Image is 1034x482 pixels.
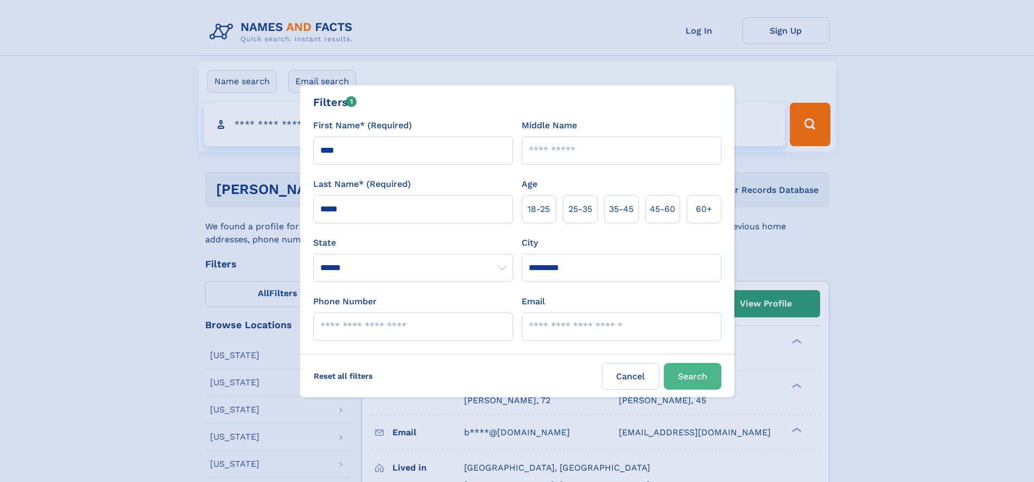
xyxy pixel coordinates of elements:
[522,236,538,249] label: City
[313,178,411,191] label: Last Name* (Required)
[313,236,513,249] label: State
[664,363,721,390] button: Search
[609,203,633,216] span: 35‑45
[522,178,537,191] label: Age
[307,363,380,389] label: Reset all filters
[602,363,659,390] label: Cancel
[696,203,712,216] span: 60+
[313,295,377,308] label: Phone Number
[568,203,592,216] span: 25‑35
[528,203,550,216] span: 18‑25
[522,119,577,132] label: Middle Name
[650,203,675,216] span: 45‑60
[522,295,545,308] label: Email
[313,94,357,110] div: Filters
[313,119,412,132] label: First Name* (Required)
